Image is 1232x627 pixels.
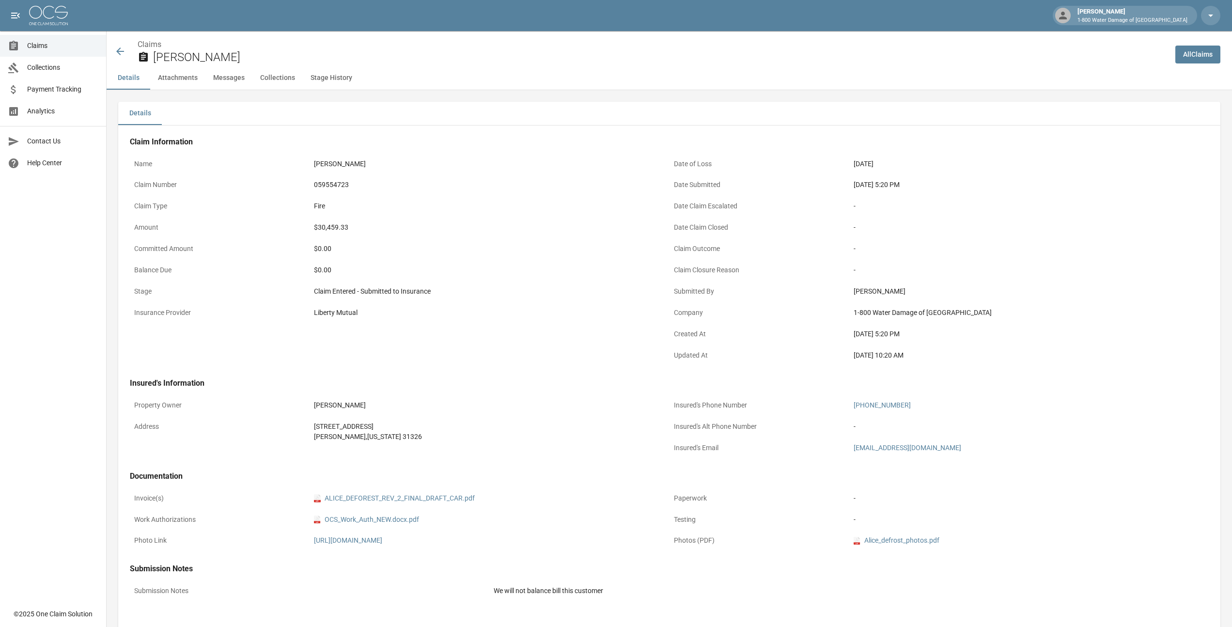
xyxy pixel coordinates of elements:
[854,222,1204,233] div: -
[670,417,849,436] p: Insured's Alt Phone Number
[314,422,665,432] div: [STREET_ADDRESS]
[494,586,1204,596] div: We will not balance bill this customer
[670,175,849,194] p: Date Submitted
[854,265,1204,275] div: -
[130,239,310,258] p: Committed Amount
[27,106,98,116] span: Analytics
[670,510,849,529] p: Testing
[130,471,1209,481] h4: Documentation
[1175,46,1220,63] a: AllClaims
[130,378,1209,388] h4: Insured's Information
[854,244,1204,254] div: -
[6,6,25,25] button: open drawer
[854,422,1204,432] div: -
[854,515,1204,525] div: -
[670,239,849,258] p: Claim Outcome
[138,39,1168,50] nav: breadcrumb
[314,432,665,442] div: [PERSON_NAME] , [US_STATE] 31326
[303,66,360,90] button: Stage History
[314,244,665,254] div: $0.00
[27,41,98,51] span: Claims
[854,180,1204,190] div: [DATE] 5:20 PM
[670,197,849,216] p: Date Claim Escalated
[130,303,310,322] p: Insurance Provider
[314,515,419,525] a: pdfOCS_Work_Auth_NEW.docx.pdf
[854,159,1204,169] div: [DATE]
[130,396,310,415] p: Property Owner
[118,102,1220,125] div: details tabs
[118,102,162,125] button: Details
[130,261,310,280] p: Balance Due
[670,218,849,237] p: Date Claim Closed
[670,155,849,173] p: Date of Loss
[130,510,310,529] p: Work Authorizations
[130,175,310,194] p: Claim Number
[314,159,665,169] div: [PERSON_NAME]
[854,201,1204,211] div: -
[670,261,849,280] p: Claim Closure Reason
[14,609,93,619] div: © 2025 One Claim Solution
[670,282,849,301] p: Submitted By
[670,325,849,344] p: Created At
[130,531,310,550] p: Photo Link
[854,444,961,452] a: [EMAIL_ADDRESS][DOMAIN_NAME]
[252,66,303,90] button: Collections
[314,201,665,211] div: Fire
[314,493,475,503] a: pdfALICE_DEFOREST_REV_2_FINAL_DRAFT_CAR.pdf
[854,401,911,409] a: [PHONE_NUMBER]
[130,155,310,173] p: Name
[130,197,310,216] p: Claim Type
[130,417,310,436] p: Address
[670,303,849,322] p: Company
[153,50,1168,64] h2: [PERSON_NAME]
[314,308,665,318] div: Liberty Mutual
[670,531,849,550] p: Photos (PDF)
[130,489,310,508] p: Invoice(s)
[314,222,665,233] div: $30,459.33
[27,84,98,94] span: Payment Tracking
[670,439,849,457] p: Insured's Email
[854,308,1204,318] div: 1-800 Water Damage of [GEOGRAPHIC_DATA]
[1077,16,1187,25] p: 1-800 Water Damage of [GEOGRAPHIC_DATA]
[854,329,1204,339] div: [DATE] 5:20 PM
[314,286,665,297] div: Claim Entered - Submitted to Insurance
[27,158,98,168] span: Help Center
[130,564,1209,574] h4: Submission Notes
[150,66,205,90] button: Attachments
[130,137,1209,147] h4: Claim Information
[138,40,161,49] a: Claims
[130,218,310,237] p: Amount
[314,265,665,275] div: $0.00
[29,6,68,25] img: ocs-logo-white-transparent.png
[107,66,1232,90] div: anchor tabs
[130,581,489,600] p: Submission Notes
[107,66,150,90] button: Details
[854,286,1204,297] div: [PERSON_NAME]
[27,63,98,73] span: Collections
[670,396,849,415] p: Insured's Phone Number
[670,346,849,365] p: Updated At
[314,180,665,190] div: 059554723
[854,350,1204,361] div: [DATE] 10:20 AM
[314,536,382,544] a: [URL][DOMAIN_NAME]
[1074,7,1191,24] div: [PERSON_NAME]
[670,489,849,508] p: Paperwork
[854,535,939,546] a: pdfAlice_defrost_photos.pdf
[27,136,98,146] span: Contact Us
[205,66,252,90] button: Messages
[314,400,665,410] div: [PERSON_NAME]
[130,282,310,301] p: Stage
[854,493,1204,503] div: -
